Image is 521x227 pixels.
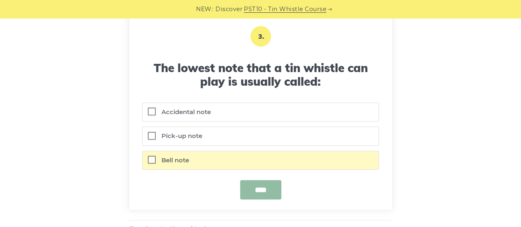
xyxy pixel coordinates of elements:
[143,127,378,145] label: Pick-up note
[142,61,378,89] h3: The lowest note that a tin whistle can play is usually called:
[196,5,213,14] span: NEW:
[250,26,271,47] p: 3.
[244,5,326,14] a: PST10 - Tin Whistle Course
[143,103,378,122] label: Accidental note
[215,5,243,14] span: Discover
[143,151,378,170] label: Bell note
